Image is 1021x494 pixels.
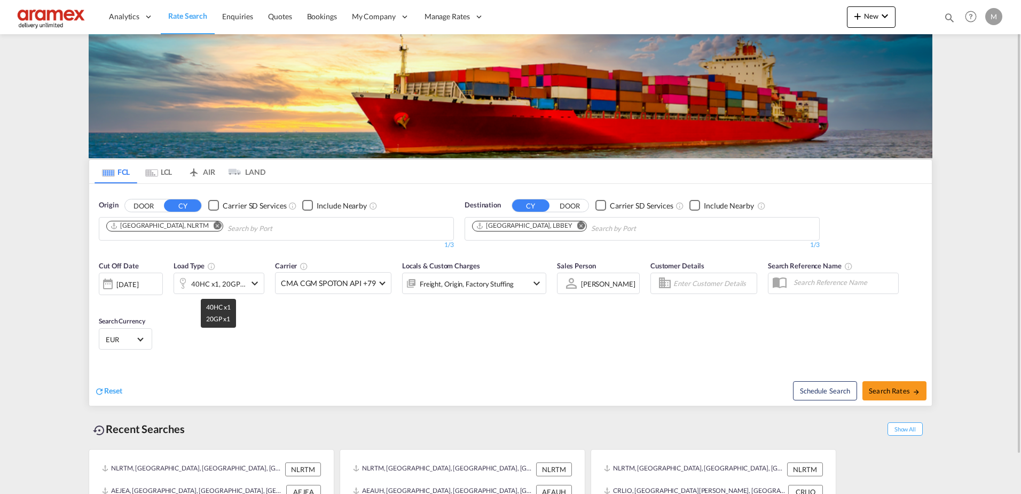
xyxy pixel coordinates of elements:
[851,10,864,22] md-icon: icon-plus 400-fg
[913,388,920,396] md-icon: icon-arrow-right
[105,218,333,237] md-chips-wrap: Chips container. Use arrow keys to select chips.
[369,202,378,210] md-icon: Unchecked: Ignores neighbouring ports when fetching rates.Checked : Includes neighbouring ports w...
[307,12,337,21] span: Bookings
[465,200,501,211] span: Destination
[551,199,588,212] button: DOOR
[102,462,282,476] div: NLRTM, Rotterdam, Netherlands, Western Europe, Europe
[610,200,673,211] div: Carrier SD Services
[788,274,898,290] input: Search Reference Name
[944,12,955,28] div: icon-magnify
[109,11,139,22] span: Analytics
[476,221,572,230] div: Beirut, LBBEY
[89,34,932,158] img: LCL+%26+FCL+BACKGROUND.png
[353,462,533,476] div: NLRTM, Rotterdam, Netherlands, Western Europe, Europe
[676,202,684,210] md-icon: Unchecked: Search for CY (Container Yard) services for all selected carriers.Checked : Search for...
[962,7,980,26] span: Help
[110,221,211,230] div: Press delete to remove this chip.
[580,276,637,291] md-select: Sales Person: Michel van Es
[844,262,853,271] md-icon: Your search will be saved by the below given name
[191,276,246,291] div: 40HC x1 20GP x1
[285,462,321,476] div: NLRTM
[465,241,820,250] div: 1/3
[704,200,754,211] div: Include Nearby
[888,422,923,436] span: Show All
[168,11,207,20] span: Rate Search
[104,386,122,395] span: Reset
[878,10,891,22] md-icon: icon-chevron-down
[476,221,575,230] div: Press delete to remove this chip.
[420,276,514,291] div: Freight Origin Factory Stuffing
[99,261,139,270] span: Cut Off Date
[512,199,549,212] button: CY
[869,387,920,395] span: Search Rates
[93,424,106,437] md-icon: icon-backup-restore
[302,200,367,211] md-checkbox: Checkbox No Ink
[275,261,308,270] span: Carrier
[137,160,180,183] md-tab-item: LCL
[248,277,261,290] md-icon: icon-chevron-down
[207,221,223,232] button: Remove
[125,199,162,212] button: DOOR
[757,202,766,210] md-icon: Unchecked: Ignores neighbouring ports when fetching rates.Checked : Includes neighbouring ports w...
[180,160,223,183] md-tab-item: AIR
[591,220,693,237] input: Chips input.
[99,241,454,250] div: 1/3
[95,160,265,183] md-pagination-wrapper: Use the left and right arrow keys to navigate between tabs
[89,417,189,441] div: Recent Searches
[99,273,163,295] div: [DATE]
[300,262,308,271] md-icon: The selected Trucker/Carrierwill be displayed in the rate results If the rates are from another f...
[650,261,704,270] span: Customer Details
[206,303,230,323] span: 40HC x1 20GP x1
[470,218,697,237] md-chips-wrap: Chips container. Use arrow keys to select chips.
[227,220,329,237] input: Chips input.
[673,275,753,291] input: Enter Customer Details
[174,261,216,270] span: Load Type
[595,200,673,211] md-checkbox: Checkbox No Ink
[570,221,586,232] button: Remove
[99,200,118,211] span: Origin
[793,381,857,400] button: Note: By default Schedule search will only considerorigin ports, destination ports and cut off da...
[116,280,138,289] div: [DATE]
[581,280,635,288] div: [PERSON_NAME]
[851,12,891,20] span: New
[689,200,754,211] md-checkbox: Checkbox No Ink
[768,261,853,270] span: Search Reference Name
[95,387,104,396] md-icon: icon-refresh
[187,166,200,174] md-icon: icon-airplane
[352,11,396,22] span: My Company
[95,385,122,397] div: icon-refreshReset
[862,381,926,400] button: Search Ratesicon-arrow-right
[847,6,896,28] button: icon-plus 400-fgNewicon-chevron-down
[99,317,145,325] span: Search Currency
[174,273,264,294] div: 40HC x1 20GP x1icon-chevron-down
[402,261,480,270] span: Locals & Custom Charges
[222,12,253,21] span: Enquiries
[530,277,543,290] md-icon: icon-chevron-down
[962,7,985,27] div: Help
[105,331,146,347] md-select: Select Currency: € EUREuro
[557,261,596,270] span: Sales Person
[288,202,297,210] md-icon: Unchecked: Search for CY (Container Yard) services for all selected carriers.Checked : Search for...
[207,262,216,271] md-icon: icon-information-outline
[944,12,955,24] md-icon: icon-magnify
[536,462,572,476] div: NLRTM
[106,335,136,344] span: EUR
[95,160,137,183] md-tab-item: FCL
[110,221,209,230] div: Rotterdam, NLRTM
[164,199,201,212] button: CY
[985,8,1002,25] div: M
[223,160,265,183] md-tab-item: LAND
[16,5,88,29] img: dca169e0c7e311edbe1137055cab269e.png
[402,273,546,294] div: Freight Origin Factory Stuffingicon-chevron-down
[223,200,286,211] div: Carrier SD Services
[268,12,292,21] span: Quotes
[99,294,107,308] md-datepicker: Select
[425,11,470,22] span: Manage Rates
[281,278,376,289] span: CMA CGM SPOTON API +79
[787,462,823,476] div: NLRTM
[604,462,784,476] div: NLRTM, Rotterdam, Netherlands, Western Europe, Europe
[89,184,932,406] div: OriginDOOR CY Checkbox No InkUnchecked: Search for CY (Container Yard) services for all selected ...
[208,200,286,211] md-checkbox: Checkbox No Ink
[317,200,367,211] div: Include Nearby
